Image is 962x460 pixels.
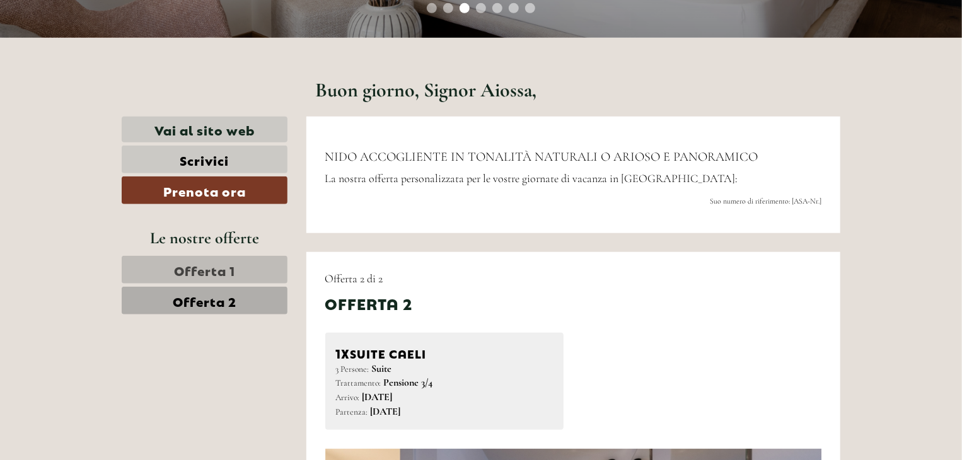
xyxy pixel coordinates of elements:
[325,292,413,314] div: Offerta 2
[371,405,401,418] b: [DATE]
[174,261,235,279] span: Offerta 1
[122,146,287,173] a: Scrivici
[336,364,369,374] small: 3 Persone:
[316,79,537,101] h1: Buon giorno, Signor Aiossa,
[362,391,393,403] b: [DATE]
[122,176,287,204] a: Prenota ora
[122,226,287,250] div: Le nostre offerte
[336,406,368,417] small: Partenza:
[122,117,287,142] a: Vai al sito web
[336,377,381,388] small: Trattamento:
[336,343,351,361] b: 1x
[336,343,553,362] div: SUITE CAELI
[325,171,738,185] span: La nostra offerta personalizzata per le vostre giornate di vacanza in [GEOGRAPHIC_DATA]:
[173,292,236,309] span: Offerta 2
[710,197,821,205] span: Suo numero di riferimento: [ASA-Nr.]
[325,149,758,164] span: NIDO ACCOGLIENTE IN TONALITÀ NATURALI O ARIOSO E PANORAMICO
[384,376,433,389] b: Pensione 3/4
[325,272,383,285] span: Offerta 2 di 2
[336,392,360,403] small: Arrivo:
[372,362,392,375] b: Suite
